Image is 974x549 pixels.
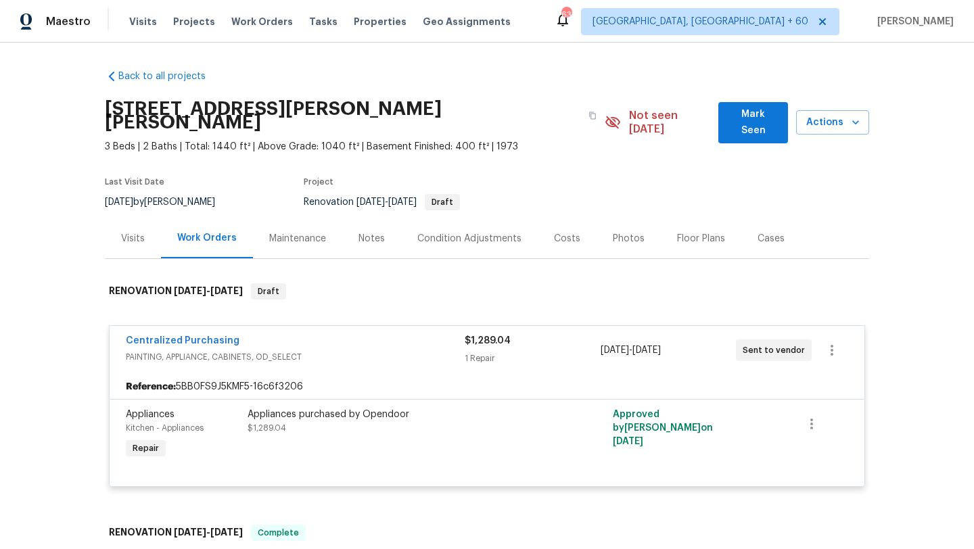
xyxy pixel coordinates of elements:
[718,102,788,143] button: Mark Seen
[109,525,243,541] h6: RENOVATION
[358,232,385,245] div: Notes
[231,15,293,28] span: Work Orders
[210,286,243,295] span: [DATE]
[126,410,175,419] span: Appliances
[729,106,777,139] span: Mark Seen
[743,343,810,357] span: Sent to vendor
[632,345,661,355] span: [DATE]
[173,15,215,28] span: Projects
[613,232,645,245] div: Photos
[210,527,243,537] span: [DATE]
[304,178,333,186] span: Project
[126,336,239,345] a: Centralized Purchasing
[601,345,629,355] span: [DATE]
[248,408,544,421] div: Appliances purchased by Opendoor
[629,109,711,136] span: Not seen [DATE]
[872,15,954,28] span: [PERSON_NAME]
[248,424,286,432] span: $1,289.04
[561,8,571,22] div: 633
[417,232,521,245] div: Condition Adjustments
[105,270,869,313] div: RENOVATION [DATE]-[DATE]Draft
[593,15,808,28] span: [GEOGRAPHIC_DATA], [GEOGRAPHIC_DATA] + 60
[174,527,243,537] span: -
[126,380,176,393] b: Reference:
[613,437,643,446] span: [DATE]
[126,424,204,432] span: Kitchen - Appliances
[269,232,326,245] div: Maintenance
[110,375,864,399] div: 5BB0FS9J5KMF5-16c6f3206
[309,17,338,26] span: Tasks
[807,114,858,131] span: Actions
[252,285,285,298] span: Draft
[580,103,605,128] button: Copy Address
[758,232,785,245] div: Cases
[174,286,243,295] span: -
[423,15,511,28] span: Geo Assignments
[129,15,157,28] span: Visits
[796,110,869,135] button: Actions
[252,526,304,540] span: Complete
[127,441,164,455] span: Repair
[388,197,417,207] span: [DATE]
[601,343,661,357] span: -
[356,197,417,207] span: -
[174,286,206,295] span: [DATE]
[105,197,133,207] span: [DATE]
[105,140,605,153] span: 3 Beds | 2 Baths | Total: 1440 ft² | Above Grade: 1040 ft² | Basement Finished: 400 ft² | 1973
[426,198,459,206] span: Draft
[356,197,385,207] span: [DATE]
[613,410,713,446] span: Approved by [PERSON_NAME] on
[105,194,231,210] div: by [PERSON_NAME]
[105,70,235,83] a: Back to all projects
[105,102,580,129] h2: [STREET_ADDRESS][PERSON_NAME][PERSON_NAME]
[554,232,580,245] div: Costs
[126,350,465,364] span: PAINTING, APPLIANCE, CABINETS, OD_SELECT
[304,197,460,207] span: Renovation
[121,232,145,245] div: Visits
[465,352,600,365] div: 1 Repair
[465,336,511,345] span: $1,289.04
[354,15,407,28] span: Properties
[174,527,206,537] span: [DATE]
[177,231,237,245] div: Work Orders
[109,283,243,300] h6: RENOVATION
[105,178,164,186] span: Last Visit Date
[677,232,725,245] div: Floor Plans
[46,15,91,28] span: Maestro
